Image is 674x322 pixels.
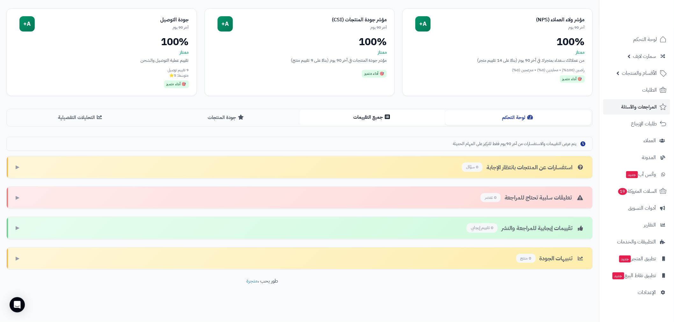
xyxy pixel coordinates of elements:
[14,57,189,64] div: تقييم عملية التوصيل والشحن
[603,285,670,300] a: الإعدادات
[16,164,19,171] span: ▶
[35,16,189,24] div: جودة التوصيل
[8,110,154,125] button: التحليلات التفصيلية
[445,110,591,125] button: لوحة التحكم
[633,52,656,61] span: سمارت لايف
[415,16,431,31] div: A+
[212,57,387,64] div: مؤشر جودة المنتجات في آخر 90 يوم (بناءً على 9 تقييم منتج)
[618,187,657,196] span: السلات المتروكة
[516,254,536,263] span: 0 منتج
[362,70,387,78] div: 🎯 أداء متميز
[603,82,670,98] a: الطلبات
[410,37,585,47] div: 100%
[14,67,189,78] div: 9 تقييم توصيل متوسط: 5⭐
[631,119,657,128] span: طلبات الإرجاع
[603,268,670,283] a: تطبيق نقاط البيعجديد
[212,49,387,56] div: ممتاز
[35,25,189,30] div: آخر 90 يوم
[410,57,585,64] div: من عملائك سعداء بمتجرك في آخر 90 يوم (بناءً على 14 تقييم متجر)
[481,193,501,202] span: 0 عنصر
[644,220,656,229] span: التقارير
[603,133,670,148] a: العملاء
[613,272,624,279] span: جديد
[233,25,387,30] div: آخر 90 يوم
[603,251,670,266] a: تطبيق المتجرجديد
[634,35,657,44] span: لوحة التحكم
[618,188,627,195] span: 19
[617,237,656,246] span: التطبيقات والخدمات
[467,223,585,233] div: تقييمات إيجابية للمراجعة والنشر
[431,25,585,30] div: آخر 90 يوم
[10,297,25,312] div: Open Intercom Messenger
[462,163,483,172] span: 0 سؤال
[14,37,189,47] div: 100%
[603,200,670,216] a: أدوات التسويق
[603,184,670,199] a: السلات المتروكة19
[516,254,585,263] div: تنبيهات الجودة
[233,16,387,24] div: مؤشر جودة المنتجات (CSI)
[603,32,670,47] a: لوحة التحكم
[644,136,656,145] span: العملاء
[16,194,19,201] span: ▶
[603,167,670,182] a: وآتس آبجديد
[462,163,585,172] div: استفسارات عن المنتجات بانتظار الإجابة
[631,16,668,30] img: logo-2.png
[218,16,233,31] div: A+
[467,223,498,233] span: 0 تقييم إيجابي
[560,75,585,83] div: 🎯 أداء متميز
[246,277,258,285] a: متجرة
[431,16,585,24] div: مؤشر ولاء العملاء (NPS)
[612,271,656,280] span: تطبيق نقاط البيع
[619,254,656,263] span: تطبيق المتجر
[19,16,35,31] div: A+
[154,110,300,125] button: جودة المنتجات
[642,86,657,94] span: الطلبات
[481,193,585,202] div: تعليقات سلبية تحتاج للمراجعة
[212,37,387,47] div: 100%
[619,255,631,262] span: جديد
[638,288,656,297] span: الإعدادات
[642,153,656,162] span: المدونة
[14,49,189,56] div: ممتاز
[16,255,19,262] span: ▶
[164,80,189,88] div: 🎯 أداء متميز
[626,171,638,178] span: جديد
[453,141,577,147] span: يتم عرض التقييمات والاستفسارات من آخر 90 يوم فقط للتركيز على المهام الحديثة
[603,116,670,131] a: طلبات الإرجاع
[622,69,657,78] span: الأقسام والمنتجات
[410,67,585,73] div: راضين (100%) • محايدين (0%) • منزعجين (0%)
[603,99,670,115] a: المراجعات والأسئلة
[410,49,585,56] div: ممتاز
[603,234,670,249] a: التطبيقات والخدمات
[628,204,656,213] span: أدوات التسويق
[603,150,670,165] a: المدونة
[300,110,446,124] button: جميع التقييمات
[621,102,657,111] span: المراجعات والأسئلة
[626,170,656,179] span: وآتس آب
[603,217,670,233] a: التقارير
[16,224,19,232] span: ▶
